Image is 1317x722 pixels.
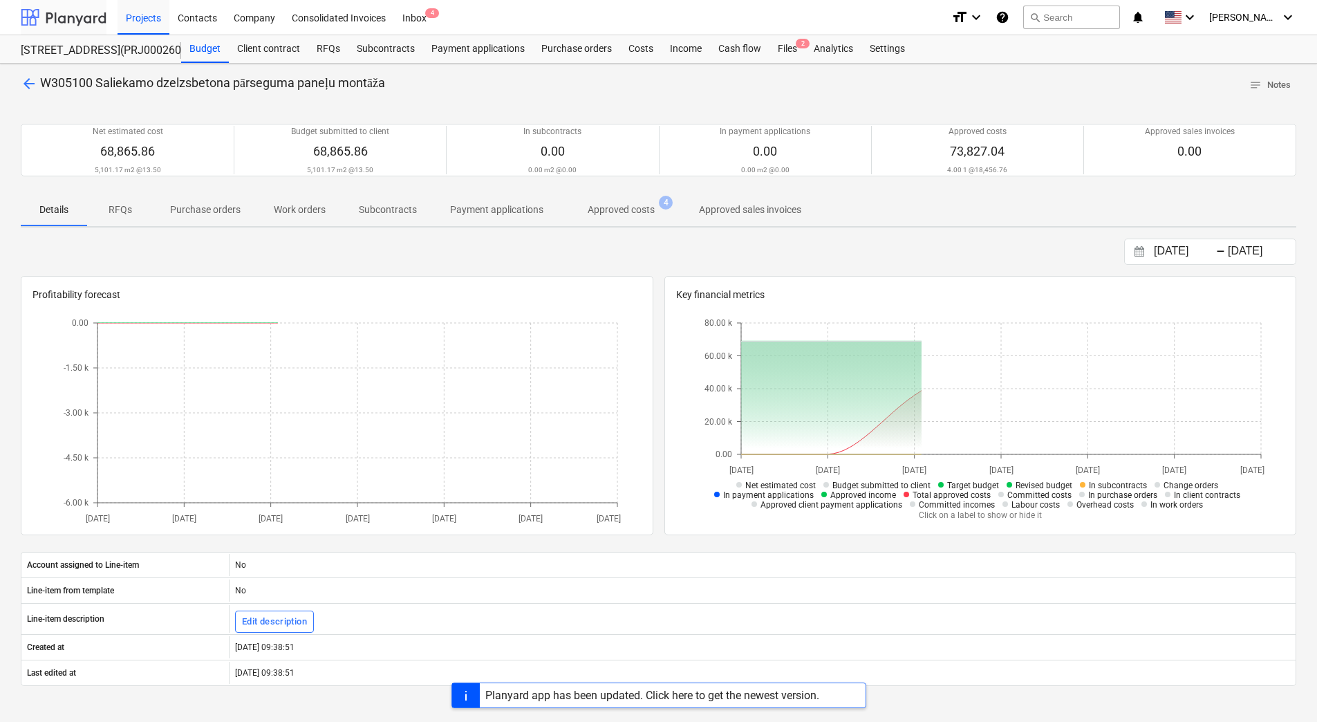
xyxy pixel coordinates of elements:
[662,35,710,63] div: Income
[704,385,733,394] tspan: 40.00 k
[1240,465,1264,475] tspan: [DATE]
[229,35,308,63] a: Client contract
[968,9,984,26] i: keyboard_arrow_down
[710,35,769,63] a: Cash flow
[27,642,64,654] p: Created at
[450,203,543,217] p: Payment applications
[100,144,155,158] span: 68,865.86
[597,514,621,524] tspan: [DATE]
[1128,244,1151,260] button: Interact with the calendar and add the check-in date for your trip.
[704,319,733,328] tspan: 80.00 k
[951,9,968,26] i: format_size
[769,35,805,63] a: Files2
[93,126,163,138] p: Net estimated cost
[1131,9,1145,26] i: notifications
[37,203,71,217] p: Details
[346,514,370,524] tspan: [DATE]
[1145,126,1235,138] p: Approved sales invoices
[533,35,620,63] a: Purchase orders
[40,75,385,90] span: W305100 Saliekamo dzelzsbetona pārseguma paneļu montāža
[104,203,137,217] p: RFQs
[913,490,991,500] span: Total approved costs
[229,662,1296,684] div: [DATE] 09:38:51
[716,450,732,460] tspan: 0.00
[947,481,999,490] span: Target budget
[308,35,348,63] div: RFQs
[64,409,89,418] tspan: -3.00 k
[1248,656,1317,722] iframe: Chat Widget
[1151,242,1222,261] input: Start Date
[676,288,1285,302] p: Key financial metrics
[291,126,389,138] p: Budget submitted to client
[1174,490,1240,500] span: In client contracts
[861,35,913,63] a: Settings
[229,580,1296,602] div: No
[704,351,733,361] tspan: 60.00 k
[425,8,439,18] span: 4
[1249,77,1291,93] span: Notes
[830,490,896,500] span: Approved income
[1181,9,1198,26] i: keyboard_arrow_down
[235,611,314,633] button: Edit description
[1150,500,1203,510] span: In work orders
[95,165,161,174] p: 5,101.17 m2 @ 13.50
[1023,6,1120,29] button: Search
[729,465,753,475] tspan: [DATE]
[528,165,577,174] p: 0.00 m2 @ 0.00
[27,667,76,679] p: Last edited at
[27,613,104,625] p: Line-item description
[170,203,241,217] p: Purchase orders
[816,465,840,475] tspan: [DATE]
[432,514,456,524] tspan: [DATE]
[348,35,423,63] a: Subcontracts
[423,35,533,63] a: Payment applications
[720,126,810,138] p: In payment applications
[64,499,89,508] tspan: -6.00 k
[1029,12,1040,23] span: search
[27,585,114,597] p: Line-item from template
[796,39,810,48] span: 2
[769,35,805,63] div: Files
[1016,481,1072,490] span: Revised budget
[1162,465,1186,475] tspan: [DATE]
[832,481,931,490] span: Budget submitted to client
[181,35,229,63] a: Budget
[723,490,814,500] span: In payment applications
[753,144,777,158] span: 0.00
[86,514,110,524] tspan: [DATE]
[1011,500,1060,510] span: Labour costs
[989,465,1013,475] tspan: [DATE]
[919,500,995,510] span: Committed incomes
[741,165,790,174] p: 0.00 m2 @ 0.00
[950,144,1005,158] span: 73,827.04
[229,636,1296,658] div: [DATE] 09:38:51
[659,196,673,210] span: 4
[704,417,733,427] tspan: 20.00 k
[64,454,89,463] tspan: -4.50 k
[64,364,89,373] tspan: -1.50 k
[1089,481,1147,490] span: In subcontracts
[902,465,926,475] tspan: [DATE]
[949,126,1007,138] p: Approved costs
[485,689,819,702] div: Planyard app has been updated. Click here to get the newest version.
[242,614,307,630] div: Edit description
[1177,144,1202,158] span: 0.00
[620,35,662,63] div: Costs
[519,514,543,524] tspan: [DATE]
[259,514,283,524] tspan: [DATE]
[947,165,1007,174] p: 4.00 1 @ 18,456.76
[21,75,37,92] span: arrow_back
[1088,490,1157,500] span: In purchase orders
[745,481,816,490] span: Net estimated cost
[523,126,581,138] p: In subcontracts
[805,35,861,63] a: Analytics
[1280,9,1296,26] i: keyboard_arrow_down
[541,144,565,158] span: 0.00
